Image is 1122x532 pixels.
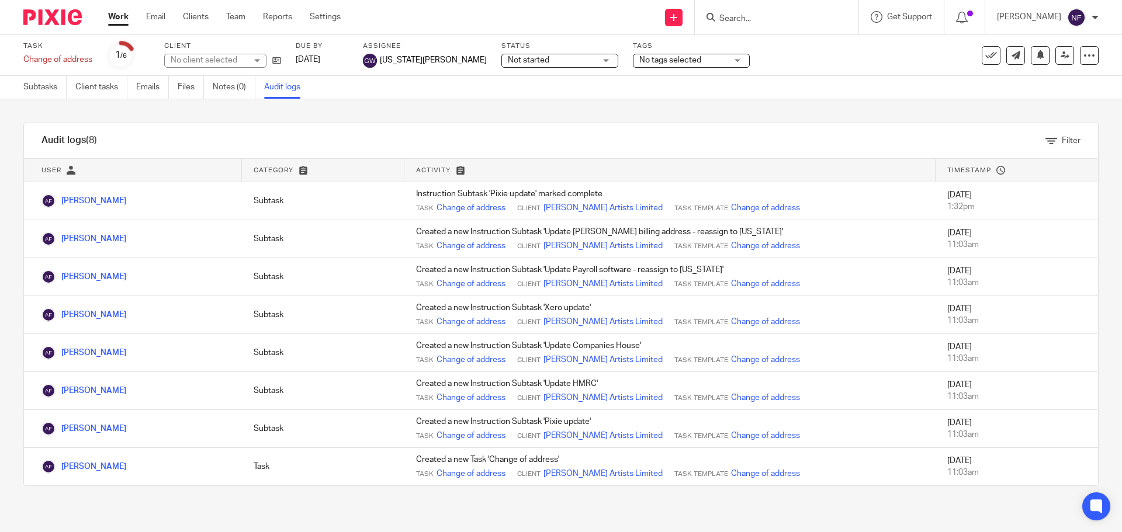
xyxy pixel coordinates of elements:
td: [DATE] [936,410,1098,448]
span: Task Template [674,470,728,479]
a: Change of address [731,316,800,328]
div: 11:03am [947,353,1086,364]
span: Task [416,470,434,479]
a: [PERSON_NAME] Artists Limited [543,430,663,441]
span: Task [416,356,434,365]
a: Change of address [731,278,800,290]
a: Change of address [731,430,800,441]
span: Task Template [674,280,728,289]
td: Subtask [242,334,404,372]
a: [PERSON_NAME] [41,463,126,471]
div: 11:03am [947,239,1086,251]
a: [PERSON_NAME] Artists Limited [543,468,663,479]
span: Client [517,280,541,289]
a: Change of address [437,240,505,252]
div: 11:03am [947,277,1086,288]
td: Created a new Instruction Subtask 'Xero update' [404,296,936,334]
img: svg%3E [1067,8,1086,27]
td: Created a new Instruction Subtask 'Pixie update' [404,410,936,448]
td: Instruction Subtask 'Pixie update' marked complete [404,182,936,220]
a: [PERSON_NAME] Artists Limited [543,202,663,214]
a: Change of address [437,316,505,328]
span: Client [517,204,541,213]
a: Change of address [731,354,800,366]
div: 11:03am [947,391,1086,402]
span: Client [517,318,541,327]
a: Change of address [437,430,505,441]
a: [PERSON_NAME] Artists Limited [543,278,663,290]
a: Audit logs [264,76,309,99]
div: Change of address [23,54,92,65]
span: Task [416,318,434,327]
div: 11:03am [947,315,1086,326]
td: Created a new Instruction Subtask 'Update [PERSON_NAME] billing address - reassign to [US_STATE]' [404,220,936,258]
span: No tags selected [639,56,701,64]
span: Task [416,394,434,403]
a: Work [108,11,129,23]
img: Anthony Ford [41,460,56,474]
span: Client [517,394,541,403]
label: Tags [633,41,750,51]
td: Subtask [242,372,404,410]
img: Anthony Ford [41,384,56,398]
span: Task Template [674,432,728,441]
td: Subtask [242,220,404,258]
img: Anthony Ford [41,270,56,284]
td: Subtask [242,258,404,296]
a: [PERSON_NAME] Artists Limited [543,240,663,252]
small: /6 [120,53,127,59]
a: Reports [263,11,292,23]
td: [DATE] [936,296,1098,334]
span: Activity [416,167,451,173]
span: Task [416,280,434,289]
td: Subtask [242,182,404,220]
a: Change of address [731,240,800,252]
td: Created a new Instruction Subtask 'Update Companies House' [404,334,936,372]
span: Task Template [674,242,728,251]
span: Task Template [674,318,728,327]
span: Task [416,204,434,213]
a: Team [226,11,245,23]
img: svg%3E [363,54,377,68]
a: Files [178,76,204,99]
img: Anthony Ford [41,422,56,436]
span: Client [517,432,541,441]
span: Task [416,242,434,251]
span: Client [517,356,541,365]
span: Filter [1062,137,1081,145]
span: Client [517,242,541,251]
img: Pixie [23,9,82,25]
span: Timestamp [947,167,991,173]
td: Task [242,448,404,486]
a: [PERSON_NAME] Artists Limited [543,392,663,404]
label: Client [164,41,281,51]
div: 11:03am [947,467,1086,478]
a: Subtasks [23,76,67,99]
td: [DATE] [936,182,1098,220]
p: [PERSON_NAME] [997,11,1061,23]
a: Change of address [437,354,505,366]
span: Task Template [674,204,728,213]
img: Anthony Ford [41,308,56,322]
label: Task [23,41,92,51]
td: [DATE] [936,372,1098,410]
a: [PERSON_NAME] [41,197,126,205]
span: Client [517,470,541,479]
td: [DATE] [936,220,1098,258]
span: Task Template [674,394,728,403]
span: Task Template [674,356,728,365]
a: Change of address [437,468,505,479]
span: Not started [508,56,549,64]
a: [PERSON_NAME] [41,425,126,433]
a: Settings [310,11,341,23]
td: [DATE] [936,334,1098,372]
div: 1 [115,48,127,62]
a: Email [146,11,165,23]
a: Client tasks [75,76,127,99]
a: Clients [183,11,209,23]
a: [PERSON_NAME] [41,387,126,395]
td: [DATE] [936,258,1098,296]
a: [PERSON_NAME] [41,311,126,319]
img: Anthony Ford [41,232,56,246]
